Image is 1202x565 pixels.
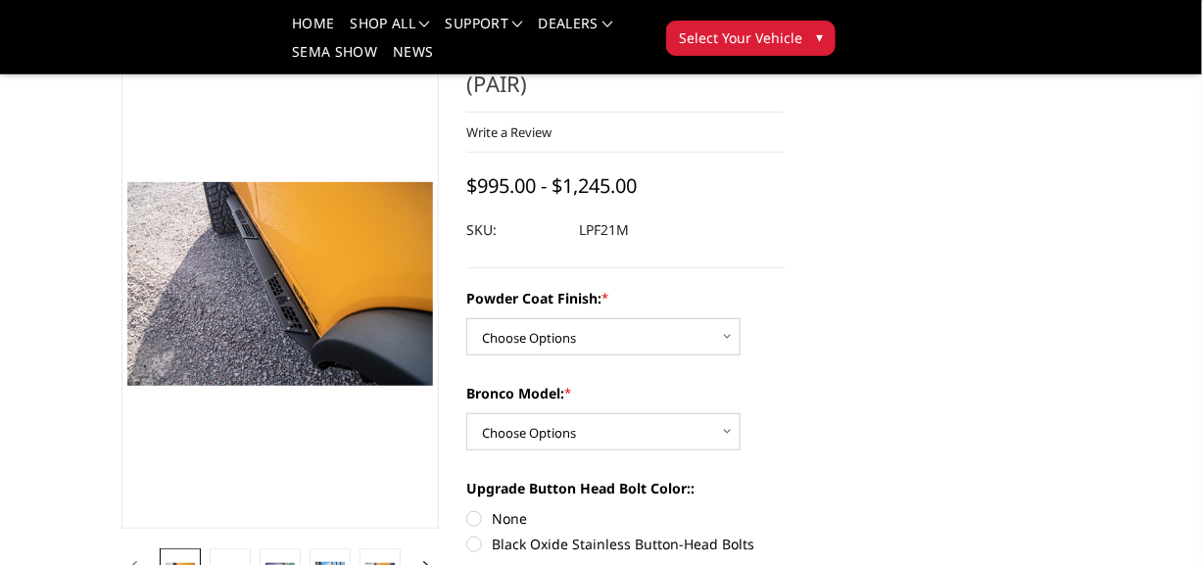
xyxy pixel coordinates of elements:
[466,478,785,498] label: Upgrade Button Head Bolt Color::
[666,21,836,56] button: Select Your Vehicle
[466,383,785,403] label: Bronco Model:
[466,534,785,554] label: Black Oxide Stainless Button-Head Bolts
[121,39,440,529] a: Bronco 4-Door Sliders (pair)
[351,17,430,45] a: shop all
[292,45,377,73] a: SEMA Show
[446,17,523,45] a: Support
[466,212,564,248] dt: SKU:
[393,45,433,73] a: News
[466,288,785,308] label: Powder Coat Finish:
[679,27,802,48] span: Select Your Vehicle
[292,17,334,45] a: Home
[466,39,785,113] h1: Bronco 4-Door Sliders (pair)
[539,17,613,45] a: Dealers
[466,508,785,529] label: None
[579,212,629,248] dd: LPF21M
[816,26,823,47] span: ▾
[466,123,552,141] a: Write a Review
[1104,471,1202,565] iframe: Chat Widget
[466,172,637,199] span: $995.00 - $1,245.00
